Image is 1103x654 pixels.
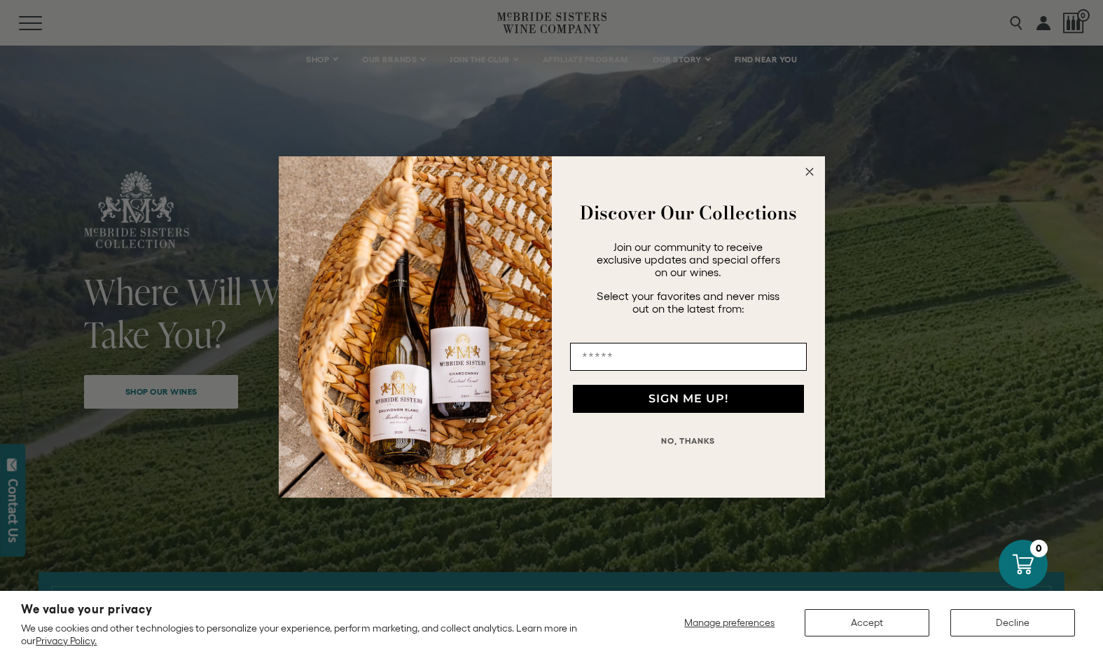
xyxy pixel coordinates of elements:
span: Manage preferences [684,617,775,628]
div: 0 [1030,540,1048,557]
button: NO, THANKS [570,427,807,455]
button: Accept [805,609,929,636]
h2: We value your privacy [21,604,623,615]
p: We use cookies and other technologies to personalize your experience, perform marketing, and coll... [21,622,623,647]
span: Join our community to receive exclusive updates and special offers on our wines. [597,240,780,278]
button: SIGN ME UP! [573,385,804,413]
a: Privacy Policy. [36,635,97,646]
input: Email [570,343,807,371]
button: Decline [950,609,1075,636]
button: Close dialog [801,163,818,180]
button: Manage preferences [676,609,784,636]
strong: Discover Our Collections [580,199,797,226]
span: Select your favorites and never miss out on the latest from: [597,289,779,315]
img: 42653730-7e35-4af7-a99d-12bf478283cf.jpeg [279,156,552,498]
